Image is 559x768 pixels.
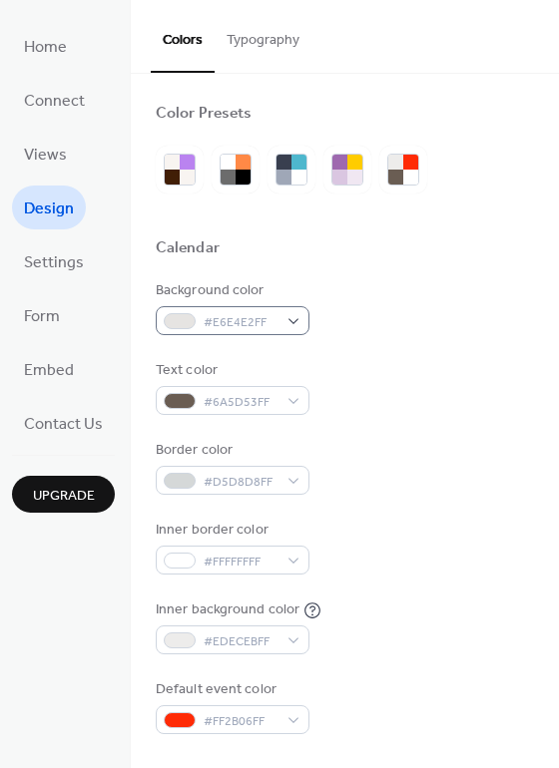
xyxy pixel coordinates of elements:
div: Inner background color [156,599,299,620]
a: Home [12,24,79,68]
span: Form [24,301,60,333]
div: Default event color [156,679,305,700]
span: Settings [24,247,84,279]
span: Design [24,193,74,225]
div: Text color [156,360,305,381]
span: Embed [24,355,74,387]
a: Settings [12,239,96,283]
span: #FFFFFFFF [204,552,278,573]
span: #D5D8D8FF [204,472,278,493]
span: Contact Us [24,409,103,441]
span: Views [24,140,67,172]
a: Form [12,293,72,337]
div: Color Presets [156,104,252,125]
span: #FF2B06FF [204,711,278,732]
a: Views [12,132,79,176]
span: #6A5D53FF [204,392,278,413]
div: Calendar [156,238,220,259]
span: Home [24,32,67,64]
button: Upgrade [12,476,115,513]
div: Background color [156,280,305,301]
div: Inner border color [156,520,305,541]
a: Design [12,186,86,229]
span: #EDECEBFF [204,631,278,652]
span: #E6E4E2FF [204,312,278,333]
a: Connect [12,78,97,122]
span: Upgrade [33,486,95,507]
span: Connect [24,86,85,118]
a: Embed [12,347,86,391]
div: Border color [156,440,305,461]
a: Contact Us [12,401,115,445]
